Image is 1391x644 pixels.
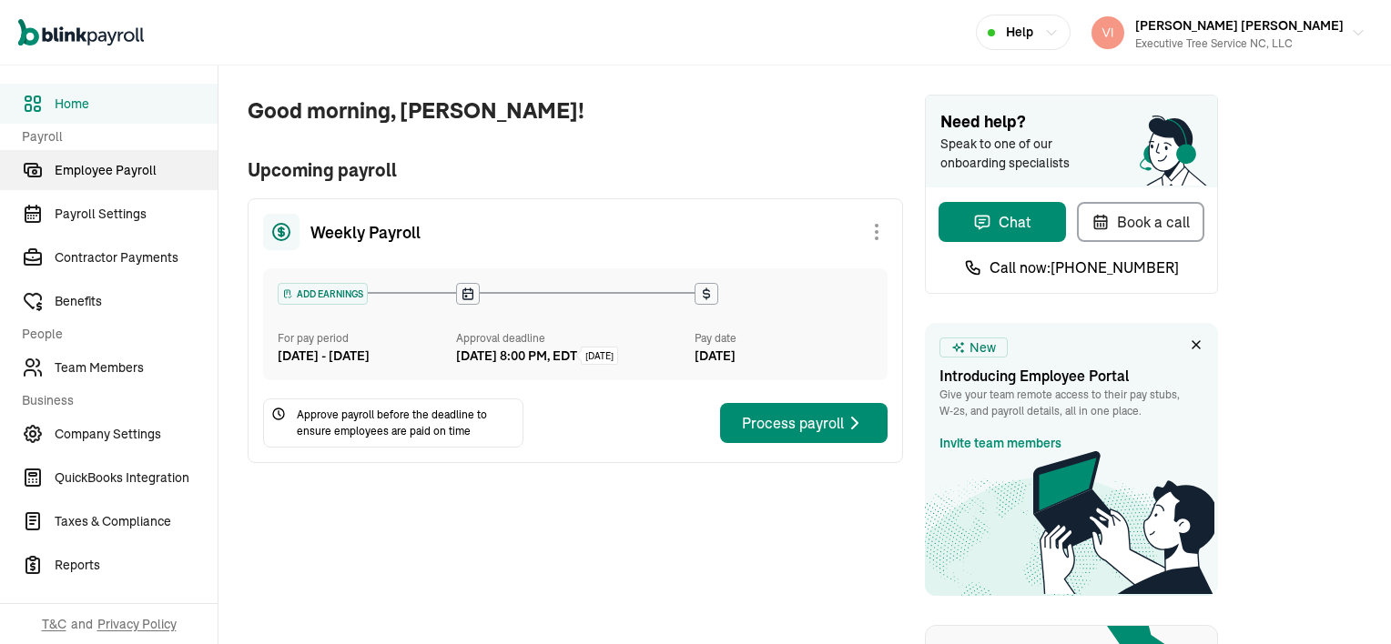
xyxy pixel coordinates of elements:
button: [PERSON_NAME] [PERSON_NAME]Executive Tree Service NC, LLC [1084,10,1373,55]
span: Home [55,95,218,114]
p: Give your team remote access to their pay stubs, W‑2s, and payroll details, all in one place. [939,387,1203,419]
span: Upcoming payroll [248,156,903,184]
span: [PERSON_NAME] [PERSON_NAME] [1135,17,1344,34]
div: Executive Tree Service NC, LLC [1135,35,1344,52]
button: Help [976,15,1071,50]
span: Privacy Policy [97,615,177,633]
div: [DATE] 8:00 PM, EDT [456,347,577,366]
span: Business [22,391,207,410]
div: [DATE] - [DATE] [278,347,456,366]
div: ADD EARNINGS [279,284,367,304]
div: Book a call [1091,211,1190,233]
span: Speak to one of our onboarding specialists [940,135,1095,173]
span: [DATE] [585,349,614,363]
span: Good morning, [PERSON_NAME]! [248,95,903,127]
span: Contractor Payments [55,248,218,267]
span: Payroll [22,127,207,146]
span: Benefits [55,292,218,311]
a: Invite team members [939,434,1061,453]
span: Team Members [55,358,218,377]
div: Process payroll [742,412,866,434]
span: Weekly Payroll [310,220,421,245]
span: People [22,325,207,344]
span: Taxes & Compliance [55,512,218,531]
iframe: Chat Widget [1300,557,1391,644]
span: Help [1006,23,1033,42]
div: Chat [973,211,1031,233]
span: Call now: [PHONE_NUMBER] [990,257,1179,278]
span: QuickBooks Integration [55,468,218,488]
div: For pay period [278,330,456,347]
nav: Global [18,6,144,59]
span: Company Settings [55,425,218,444]
span: Employee Payroll [55,161,218,180]
span: Reports [55,556,218,575]
h3: Introducing Employee Portal [939,365,1203,387]
div: [DATE] [695,347,873,366]
button: Process payroll [720,403,888,443]
button: Book a call [1077,202,1204,242]
span: Payroll Settings [55,205,218,224]
span: New [970,338,996,357]
span: T&C [42,615,66,633]
button: Chat [939,202,1066,242]
span: Need help? [940,110,1203,135]
div: Approval deadline [456,330,687,347]
div: Pay date [695,330,873,347]
span: Approve payroll before the deadline to ensure employees are paid on time [297,407,515,439]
